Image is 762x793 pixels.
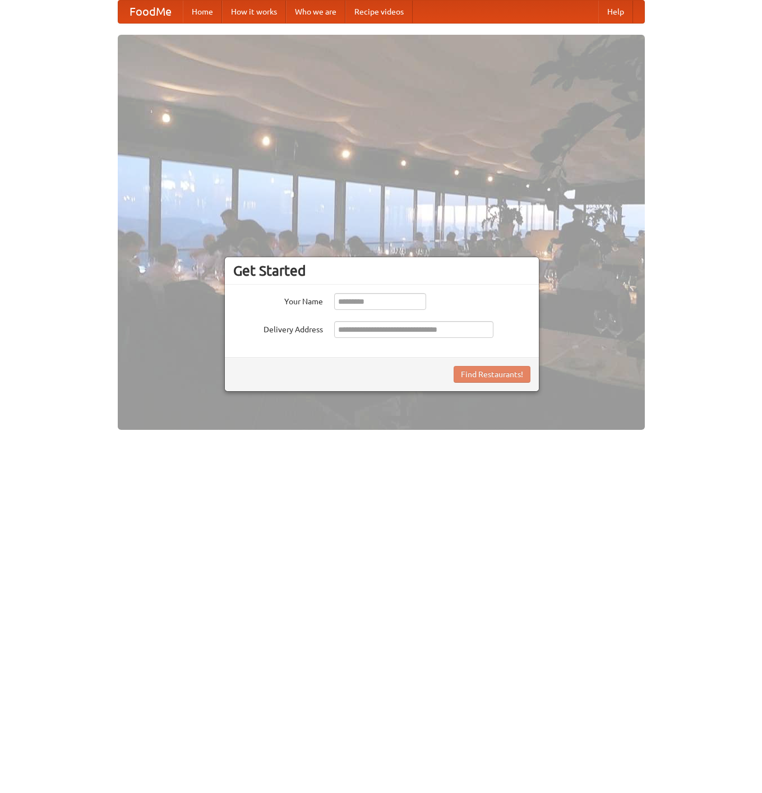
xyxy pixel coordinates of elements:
[598,1,633,23] a: Help
[118,1,183,23] a: FoodMe
[222,1,286,23] a: How it works
[233,321,323,335] label: Delivery Address
[233,293,323,307] label: Your Name
[454,366,530,383] button: Find Restaurants!
[345,1,413,23] a: Recipe videos
[286,1,345,23] a: Who we are
[183,1,222,23] a: Home
[233,262,530,279] h3: Get Started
